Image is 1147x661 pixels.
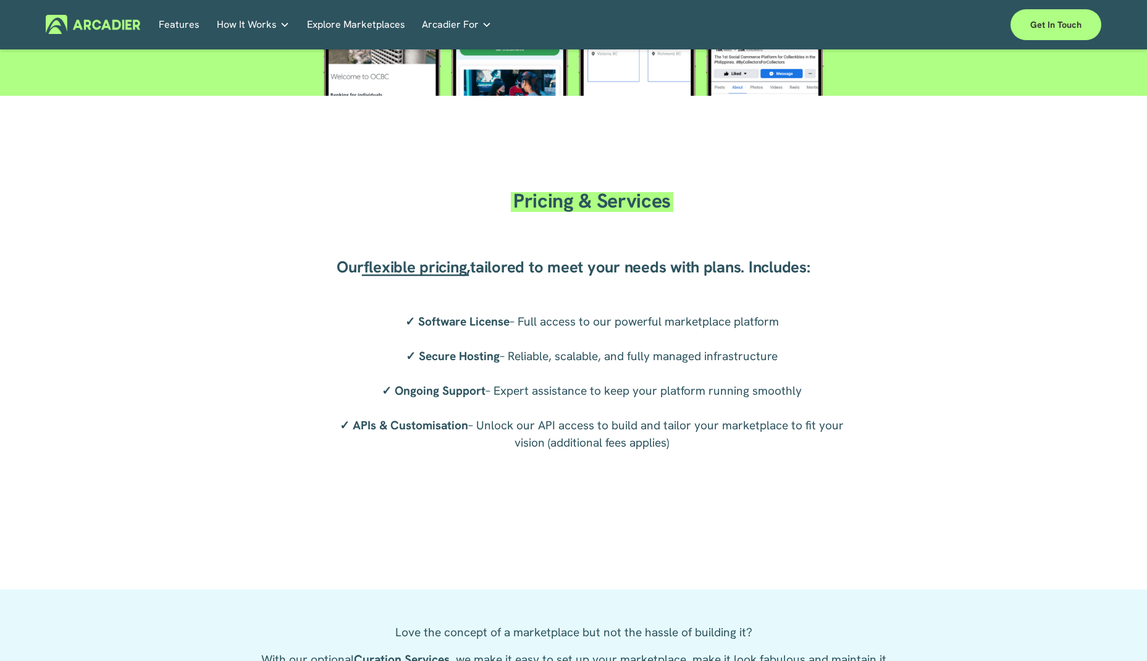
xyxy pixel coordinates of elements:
a: , [466,256,470,277]
span: How It Works [217,16,277,33]
a: folder dropdown [422,15,492,34]
a: Features [159,15,200,34]
iframe: Chat Widget [1085,602,1147,661]
a: Explore Marketplaces [307,15,405,34]
a: folder dropdown [217,15,290,34]
strong: ✓ Secure Hosting [406,348,500,364]
p: – Full access to our powerful marketplace platform – Reliable, scalable, and fully managed infras... [326,313,857,452]
strong: ✓ APIs & Customisation [340,418,468,433]
span: flexible pricing [364,256,467,277]
p: Love the concept of a marketplace but not the hassle of building it? [252,624,894,641]
strong: ✓ Ongoing Support [382,383,485,398]
a: Get in touch [1010,9,1101,40]
strong: ✓ [405,314,415,329]
strong: Software License [418,314,510,329]
span: tailored to meet your needs with plans. Includes: [470,256,810,277]
span: Our [337,256,363,277]
img: Arcadier [46,15,140,34]
span: Arcadier For [422,16,479,33]
span: Pricing & Services [513,188,671,214]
